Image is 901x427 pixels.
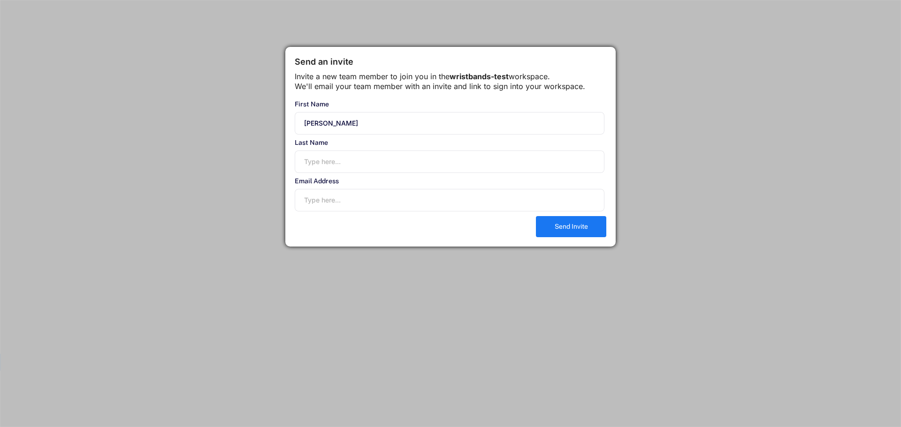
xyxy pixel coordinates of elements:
div: Send an invite [295,56,606,67]
div: First Name [295,101,604,107]
button: Send Invite [536,216,606,237]
div: Invite a new team member to join you in the workspace. We'll email your team member with an invit... [295,72,606,91]
div: Last Name [295,139,604,146]
input: Type here... [295,189,604,211]
input: Type here... [295,112,604,135]
div: Email Address [295,178,604,184]
input: Type here... [295,150,604,173]
strong: wristbands-test [450,72,509,81]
